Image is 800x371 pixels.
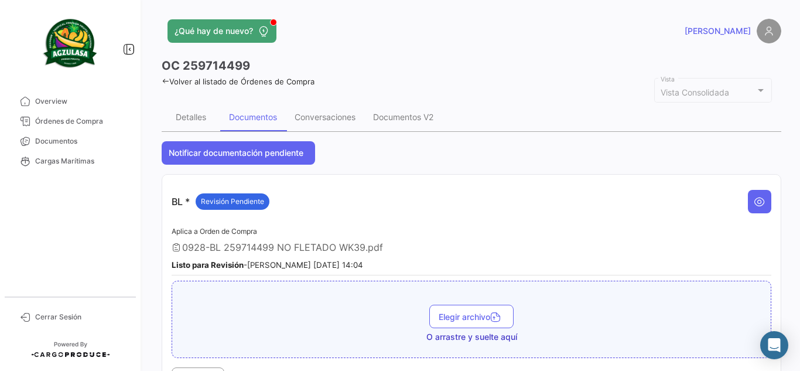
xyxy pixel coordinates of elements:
[426,331,517,343] span: O arrastre y suelte aquí
[35,96,127,107] span: Overview
[35,136,127,147] span: Documentos
[373,112,433,122] div: Documentos V2
[175,25,253,37] span: ¿Qué hay de nuevo?
[172,260,244,270] b: Listo para Revisión
[201,196,264,207] span: Revisión Pendiente
[757,19,781,43] img: placeholder-user.png
[760,331,788,359] div: Abrir Intercom Messenger
[35,312,127,322] span: Cerrar Sesión
[167,19,276,43] button: ¿Qué hay de nuevo?
[182,241,383,253] span: 0928-BL 259714499 NO FLETADO WK39.pdf
[35,116,127,127] span: Órdenes de Compra
[229,112,277,122] div: Documentos
[685,25,751,37] span: [PERSON_NAME]
[35,156,127,166] span: Cargas Marítimas
[41,14,100,73] img: agzulasa-logo.png
[162,57,250,74] h3: OC 259714499
[172,260,363,270] small: - [PERSON_NAME] [DATE] 14:04
[9,151,131,171] a: Cargas Marítimas
[162,77,314,86] a: Volver al listado de Órdenes de Compra
[176,112,206,122] div: Detalles
[439,312,504,322] span: Elegir archivo
[9,111,131,131] a: Órdenes de Compra
[172,227,257,236] span: Aplica a Orden de Compra
[295,112,355,122] div: Conversaciones
[9,91,131,111] a: Overview
[162,141,315,165] button: Notificar documentación pendiente
[429,305,514,328] button: Elegir archivo
[9,131,131,151] a: Documentos
[661,87,729,97] span: Vista Consolidada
